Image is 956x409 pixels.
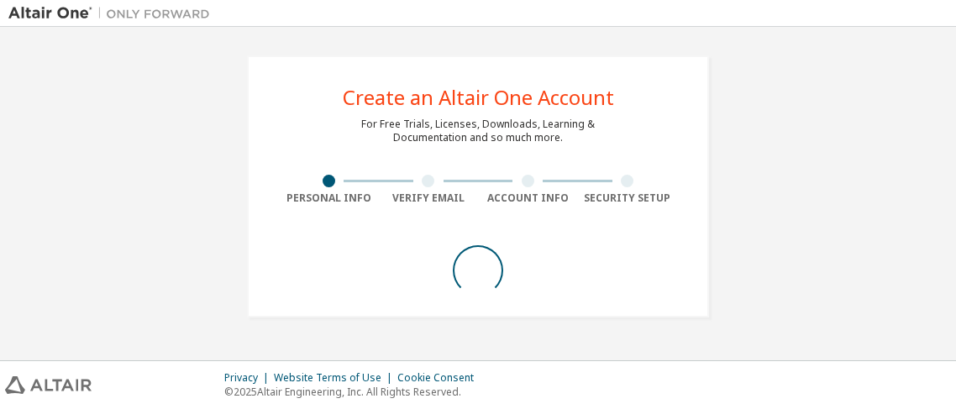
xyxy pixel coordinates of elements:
img: altair_logo.svg [5,376,92,394]
div: Account Info [478,191,578,205]
div: Verify Email [379,191,479,205]
div: For Free Trials, Licenses, Downloads, Learning & Documentation and so much more. [361,118,595,144]
div: Privacy [224,371,274,385]
div: Create an Altair One Account [343,87,614,107]
div: Website Terms of Use [274,371,397,385]
p: © 2025 Altair Engineering, Inc. All Rights Reserved. [224,385,484,399]
div: Cookie Consent [397,371,484,385]
div: Personal Info [279,191,379,205]
img: Altair One [8,5,218,22]
div: Security Setup [578,191,678,205]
